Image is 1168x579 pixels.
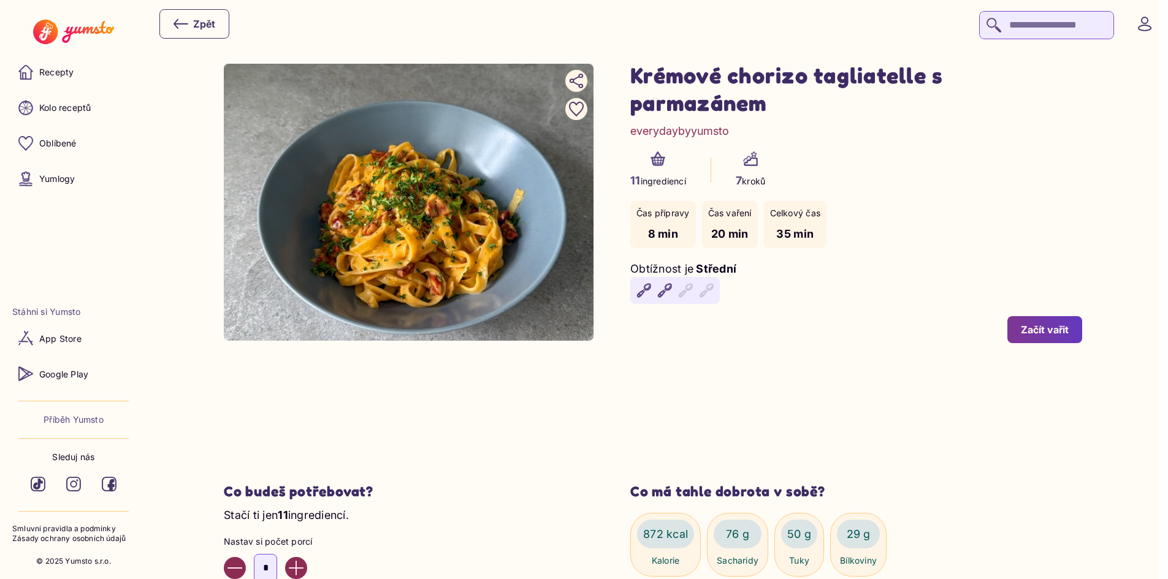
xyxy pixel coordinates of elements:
[630,483,1082,501] h3: Co má tahle dobrota v sobě?
[12,524,135,534] a: Smluvní pravidla a podmínky
[1021,323,1069,336] div: Začít vařit
[630,123,729,139] a: everydaybyyumsto
[717,554,758,567] p: Sacharidy
[159,9,229,39] button: Zpět
[39,66,74,78] p: Recepty
[648,227,678,240] span: 8 min
[285,368,1021,458] iframe: Advertisement
[847,526,871,542] p: 29 g
[711,227,749,240] span: 20 min
[224,535,594,548] p: Nastav si počet porcí
[36,556,111,567] p: © 2025 Yumsto s.r.o.
[224,507,594,523] p: Stačí ti jen ingrediencí.
[39,102,91,114] p: Kolo receptů
[174,17,215,31] div: Zpět
[12,129,135,158] a: Oblíbené
[840,554,877,567] p: Bílkoviny
[708,207,752,219] p: Čas vaření
[285,557,307,579] button: Increase value
[52,451,94,463] p: Sleduj nás
[224,557,246,579] button: Decrease value
[736,174,742,187] span: 7
[224,483,594,501] h2: Co budeš potřebovat?
[39,137,77,149] p: Oblíbené
[278,509,288,521] span: 11
[224,64,594,341] img: undefined
[652,554,679,567] p: Kalorie
[643,526,688,542] p: 872 kcal
[726,526,749,542] p: 76 g
[39,368,88,380] p: Google Play
[12,324,135,353] a: App Store
[776,227,814,240] span: 35 min
[630,61,1082,116] h1: Krémové chorizo tagliatelle s parmazánem
[39,333,82,345] p: App Store
[12,359,135,388] a: Google Play
[630,172,686,189] p: ingrediencí
[12,93,135,123] a: Kolo receptů
[1007,316,1082,343] button: Začít vařit
[636,207,690,219] p: Čas přípravy
[39,173,75,185] p: Yumlogy
[12,164,135,194] a: Yumlogy
[44,414,104,426] a: Příběh Yumsto
[696,262,736,275] span: Střední
[789,554,809,567] p: Tuky
[770,207,820,219] p: Celkový čas
[12,534,135,544] a: Zásady ochrany osobních údajů
[630,174,641,187] span: 11
[12,58,135,87] a: Recepty
[630,260,693,277] p: Obtížnost je
[12,306,135,318] li: Stáhni si Yumsto
[736,172,765,189] p: kroků
[787,526,811,542] p: 50 g
[33,20,113,44] img: Yumsto logo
